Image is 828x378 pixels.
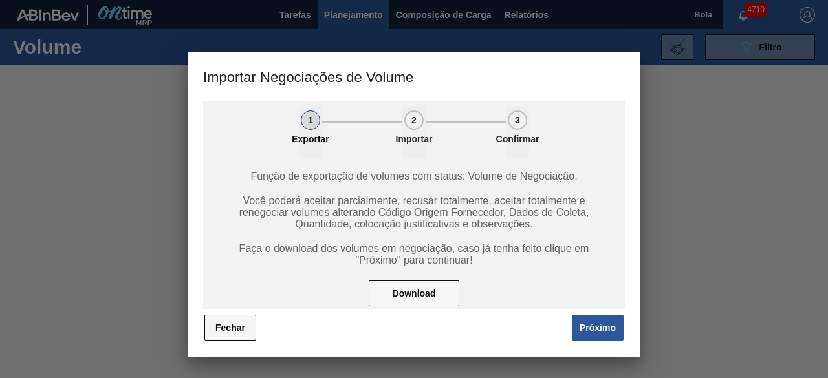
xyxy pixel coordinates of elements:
[239,195,589,229] font: Você poderá aceitar parcialmente, recusar totalmente, aceitar totalmente e renegociar volumes alt...
[411,115,417,125] font: 2
[215,322,245,333] font: Fechar
[396,134,433,144] font: Importar
[250,171,577,182] font: Função de exportação de volumes com status: Volume de Negociação.
[402,106,426,158] button: 2Importar
[369,280,459,306] button: Download
[506,106,529,158] button: 3Confirmar
[239,243,589,266] font: Faça o download dos volumes em negociação, caso já tenha feito clique em "Próximo" para continuar!
[308,115,313,125] font: 1
[292,134,329,144] font: Exportar
[496,134,539,144] font: Confirmar
[204,315,256,341] button: Fechar
[572,315,624,341] button: Próximo
[203,69,413,85] font: Importar Negociações de Volume
[299,106,322,158] button: 1Exportar
[580,322,616,333] font: Próximo
[393,288,436,299] font: Download
[515,115,520,125] font: 3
